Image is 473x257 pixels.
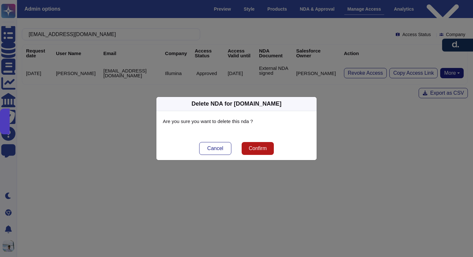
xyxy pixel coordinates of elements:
[191,100,281,108] div: Delete NDA for [DOMAIN_NAME]
[207,146,223,151] span: Cancel
[199,142,231,155] button: Cancel
[242,142,274,155] button: Confirm
[163,118,310,125] p: Are you sure you want to delete this nda ?
[249,146,267,151] span: Confirm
